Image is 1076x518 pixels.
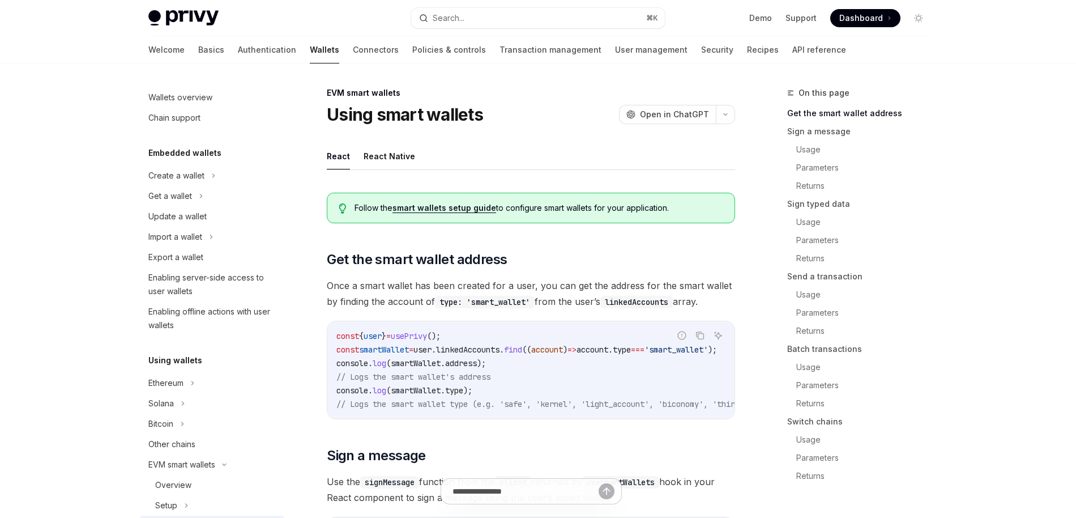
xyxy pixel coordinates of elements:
span: account [577,345,608,355]
button: Toggle dark mode [910,9,928,27]
a: Authentication [238,36,296,63]
span: (); [427,331,441,341]
span: find [504,345,522,355]
span: ( [386,358,391,368]
span: = [409,345,413,355]
a: User management [615,36,688,63]
a: Sign typed data [787,195,937,213]
a: Parameters [796,304,937,322]
a: Wallets overview [139,87,284,108]
a: Returns [796,177,937,195]
span: Follow the to configure smart wallets for your application. [355,202,723,214]
span: ); [477,358,486,368]
span: 'smart_wallet' [644,345,708,355]
span: Get the smart wallet address [327,250,507,269]
a: Usage [796,431,937,449]
div: Import a wallet [148,230,202,244]
button: Open in ChatGPT [619,105,716,124]
a: Recipes [747,36,779,63]
span: Open in ChatGPT [640,109,709,120]
div: Solana [148,397,174,410]
span: smartWallet [391,358,441,368]
div: EVM smart wallets [327,87,735,99]
span: type [613,345,631,355]
div: Wallets overview [148,91,212,104]
a: Batch transactions [787,340,937,358]
a: Returns [796,467,937,485]
a: Switch chains [787,413,937,431]
a: Update a wallet [139,206,284,227]
span: . [608,345,613,355]
span: // Logs the smart wallet's address [336,372,490,382]
a: Send a transaction [787,268,937,286]
a: Parameters [796,376,937,394]
span: === [631,345,644,355]
a: Enabling server-side access to user wallets [139,268,284,302]
span: console [336,385,368,396]
span: user [413,345,432,355]
span: type [445,385,463,396]
a: Connectors [353,36,399,63]
div: Chain support [148,111,200,125]
span: Dashboard [839,12,883,24]
span: ( [386,385,391,396]
svg: Tip [339,203,347,214]
div: Ethereum [148,376,183,390]
a: Policies & controls [412,36,486,63]
div: Export a wallet [148,250,203,264]
div: Overview [155,478,191,492]
span: Use the function from the returned by hook in your React component to sign a message using the us... [327,474,735,506]
span: ⌘ K [646,14,658,23]
a: Support [785,12,817,24]
a: Welcome [148,36,185,63]
span: = [386,331,391,341]
div: Setup [155,499,177,512]
span: { [359,331,364,341]
span: . [368,358,373,368]
a: API reference [792,36,846,63]
a: Wallets [310,36,339,63]
span: } [382,331,386,341]
a: Other chains [139,434,284,455]
span: smartWallet [391,385,441,396]
span: usePrivy [391,331,427,341]
a: Parameters [796,231,937,249]
a: Basics [198,36,224,63]
div: Enabling server-side access to user wallets [148,271,277,298]
a: Enabling offline actions with user wallets [139,302,284,336]
span: linkedAccounts [436,345,499,355]
div: EVM smart wallets [148,458,215,472]
div: Create a wallet [148,169,204,182]
button: React Native [364,143,415,169]
a: Sign a message [787,122,937,141]
span: smartWallet [359,345,409,355]
a: Demo [749,12,772,24]
span: => [567,345,577,355]
span: On this page [799,86,849,100]
a: smart wallets setup guide [392,203,496,213]
span: log [373,358,386,368]
button: Send message [599,483,614,499]
button: Report incorrect code [674,328,689,343]
span: (( [522,345,531,355]
span: const [336,345,359,355]
span: address [445,358,477,368]
a: Transaction management [499,36,601,63]
a: Usage [796,213,937,231]
div: Update a wallet [148,210,207,223]
button: Copy the contents from the code block [693,328,707,343]
a: Dashboard [830,9,900,27]
span: Once a smart wallet has been created for a user, you can get the address for the smart wallet by ... [327,278,735,309]
h5: Using wallets [148,354,202,367]
span: . [441,385,445,396]
a: Usage [796,141,937,159]
span: ) [563,345,567,355]
a: Parameters [796,449,937,467]
button: React [327,143,350,169]
span: user [364,331,382,341]
span: . [499,345,504,355]
a: Returns [796,322,937,340]
span: . [441,358,445,368]
span: console [336,358,368,368]
span: . [432,345,436,355]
